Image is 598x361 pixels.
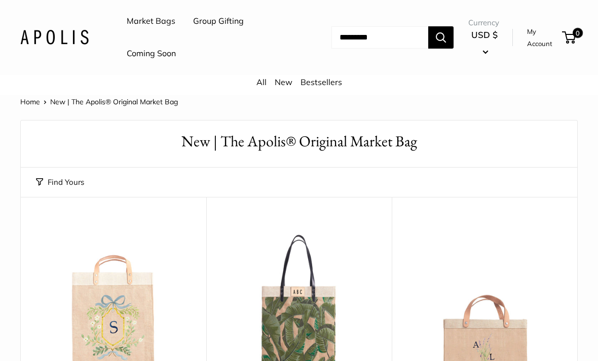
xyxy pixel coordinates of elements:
img: Apolis [20,30,89,45]
span: Currency [468,16,501,30]
a: Market Bags [127,14,175,29]
h1: New | The Apolis® Original Market Bag [36,131,562,152]
span: USD $ [471,29,498,40]
button: USD $ [468,27,501,59]
span: New | The Apolis® Original Market Bag [50,97,178,106]
a: 0 [563,31,576,44]
button: Find Yours [36,175,84,189]
a: Home [20,97,40,106]
input: Search... [331,26,428,49]
a: Coming Soon [127,46,176,61]
a: My Account [527,25,558,50]
a: All [256,77,267,87]
a: Group Gifting [193,14,244,29]
button: Search [428,26,454,49]
nav: Breadcrumb [20,95,178,108]
a: New [275,77,292,87]
a: Bestsellers [301,77,342,87]
span: 0 [573,28,583,38]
